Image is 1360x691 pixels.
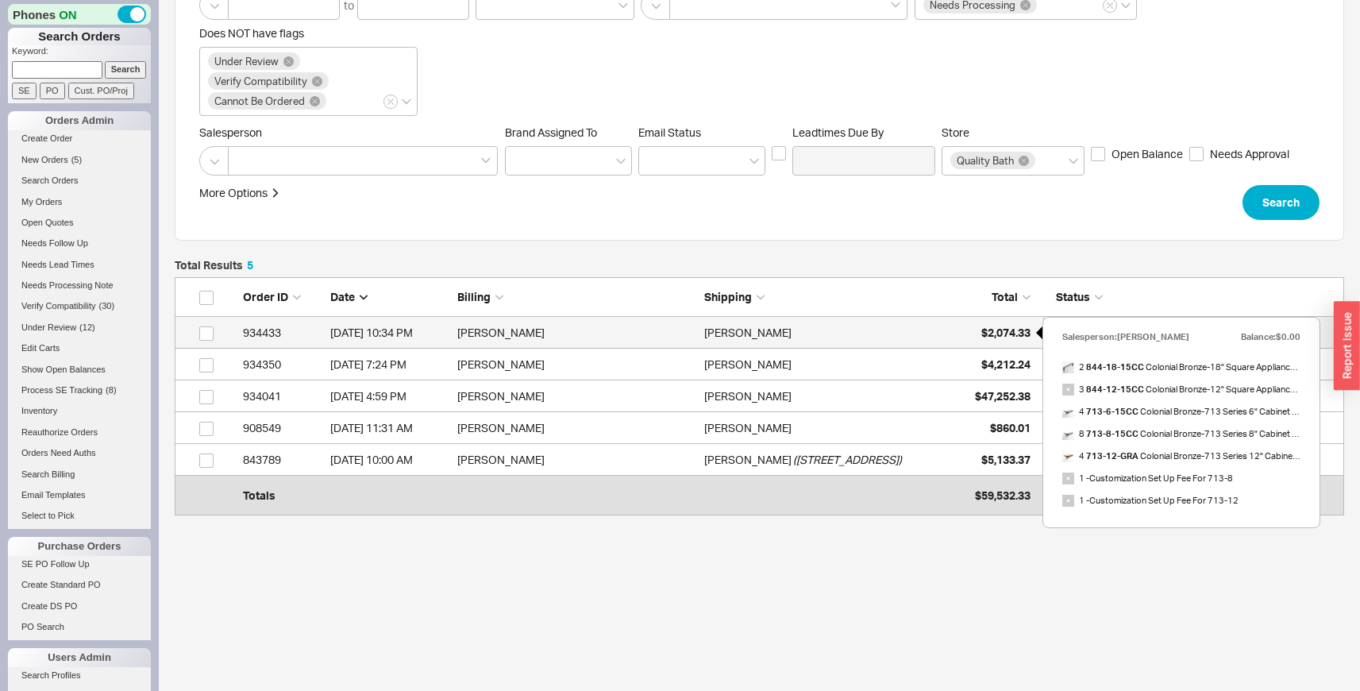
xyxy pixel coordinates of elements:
span: Does NOT have flags [199,26,304,40]
span: Billing [457,290,491,303]
svg: open menu [616,158,626,164]
div: [PERSON_NAME] [704,317,792,349]
span: $860.01 [990,421,1031,434]
span: Brand Assigned To [505,125,597,139]
input: Open Balance [1091,147,1105,161]
span: $5,133.37 [981,453,1031,466]
span: Needs Approval [1210,146,1289,162]
a: SE PO Follow Up [8,556,151,573]
a: Search Profiles [8,667,151,684]
img: Colonial_Bronze_745_Series_M15B_wclrgr [1062,361,1074,373]
span: Total [992,290,1018,303]
div: [PERSON_NAME] [704,412,792,444]
input: Store [1038,152,1049,170]
a: Show Open Balances [8,361,151,378]
span: ON [59,6,77,23]
a: PO Search [8,619,151,635]
img: Colonial_Bronze_713_Series_10_wh0rjf [1062,450,1074,462]
div: Total [951,289,1031,305]
span: Quality Bath [957,155,1014,166]
div: Orders Admin [8,111,151,130]
a: 934433[DATE] 10:34 PM[PERSON_NAME][PERSON_NAME]$2,074.33New Needs Processing Note [175,317,1344,349]
input: Needs Approval [1189,147,1204,161]
div: Shipping [704,289,943,305]
a: Under Review(12) [8,319,151,336]
a: New Orders(5) [8,152,151,168]
div: Billing [457,289,696,305]
h5: Total Results [175,260,253,271]
span: Em ​ ail Status [638,125,701,139]
b: 713-8-15CC [1086,428,1138,439]
img: no_photo [1062,384,1074,396]
div: [PERSON_NAME] [457,317,696,349]
span: Needs Processing Note [21,280,114,290]
a: Create DS PO [8,598,151,615]
span: Cannot Be Ordered [214,95,305,106]
button: More Options [199,185,280,201]
img: no_photo [1062,495,1074,507]
div: [PERSON_NAME] [457,380,696,412]
a: Needs Lead Times [8,257,151,273]
div: 8/5/25 11:31 AM [330,412,449,444]
input: Search [105,61,147,78]
a: 8 713-8-15CC Colonial Bronze-713 Series 8" Cabinet pulls [1062,423,1300,445]
span: Order ID [243,290,288,303]
a: Needs Follow Up [8,235,151,252]
span: Search [1262,193,1300,212]
div: 8/17/25 10:34 PM [330,317,449,349]
span: Salesperson [199,125,499,140]
a: Verify Compatibility(30) [8,298,151,315]
div: [PERSON_NAME] [704,380,792,412]
span: Verify Compatibility [214,75,307,87]
span: ( 12 ) [79,322,95,332]
a: Inventory [8,403,151,419]
img: Colonial_Bronze_713_Series_15CC_huca72 [1062,428,1074,440]
a: Create Order [8,130,151,147]
button: Search [1242,185,1320,220]
img: Colonial_Bronze_713_Series_15CC_huca72 [1062,406,1074,418]
span: ( [STREET_ADDRESS] ) [793,444,902,476]
a: Search Orders [8,172,151,189]
div: [PERSON_NAME] [704,444,792,476]
span: $47,252.38 [975,389,1031,403]
span: Needs Follow Up [21,238,88,248]
a: 4 713-6-15CC Colonial Bronze-713 Series 6" Cabinet pulls [1062,400,1300,423]
span: ( 8 ) [106,385,116,395]
a: 908549[DATE] 11:31 AM[PERSON_NAME][PERSON_NAME]$860.01New HoldNeeds Processing Note [175,412,1344,444]
div: Users Admin [8,648,151,667]
div: [PERSON_NAME] [457,412,696,444]
span: Verify Compatibility [21,301,96,311]
div: 934350 [243,349,322,380]
a: Email Templates [8,487,151,504]
div: [PERSON_NAME] [704,349,792,380]
input: Cust. PO/Proj [68,83,134,99]
input: PO [40,83,65,99]
div: 843789 [243,444,322,476]
a: Process SE Tracking(8) [8,382,151,399]
span: Under Review [214,56,279,67]
b: 713-6-15CC [1086,406,1138,417]
a: 843789[DATE] 10:00 AM[PERSON_NAME][PERSON_NAME]([STREET_ADDRESS])$5,133.37New HoldNeeds Processin... [175,444,1344,476]
div: 934041 [243,380,322,412]
div: Totals [243,480,322,511]
a: Select to Pick [8,508,151,524]
div: More Options [199,185,268,201]
div: grid [175,317,1344,508]
span: Status [1056,290,1090,303]
input: SE [12,83,37,99]
a: Edit Carts [8,340,151,357]
div: Balance: $0.00 [1241,326,1300,348]
span: Process SE Tracking [21,385,102,395]
div: 8/14/25 4:59 PM [330,380,449,412]
div: 8/15/25 7:24 PM [330,349,449,380]
span: $59,532.33 [975,488,1031,502]
span: ( 30 ) [99,301,115,311]
button: Does NOT have flags [383,95,398,109]
div: Date [330,289,449,305]
span: Shipping [704,290,752,303]
span: Under Review [21,322,76,332]
span: Store [942,125,969,139]
a: 934041[DATE] 4:59 PM[PERSON_NAME][PERSON_NAME]$47,252.38New On Hold [175,380,1344,412]
div: [PERSON_NAME] [457,444,696,476]
span: Open Balance [1112,146,1183,162]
